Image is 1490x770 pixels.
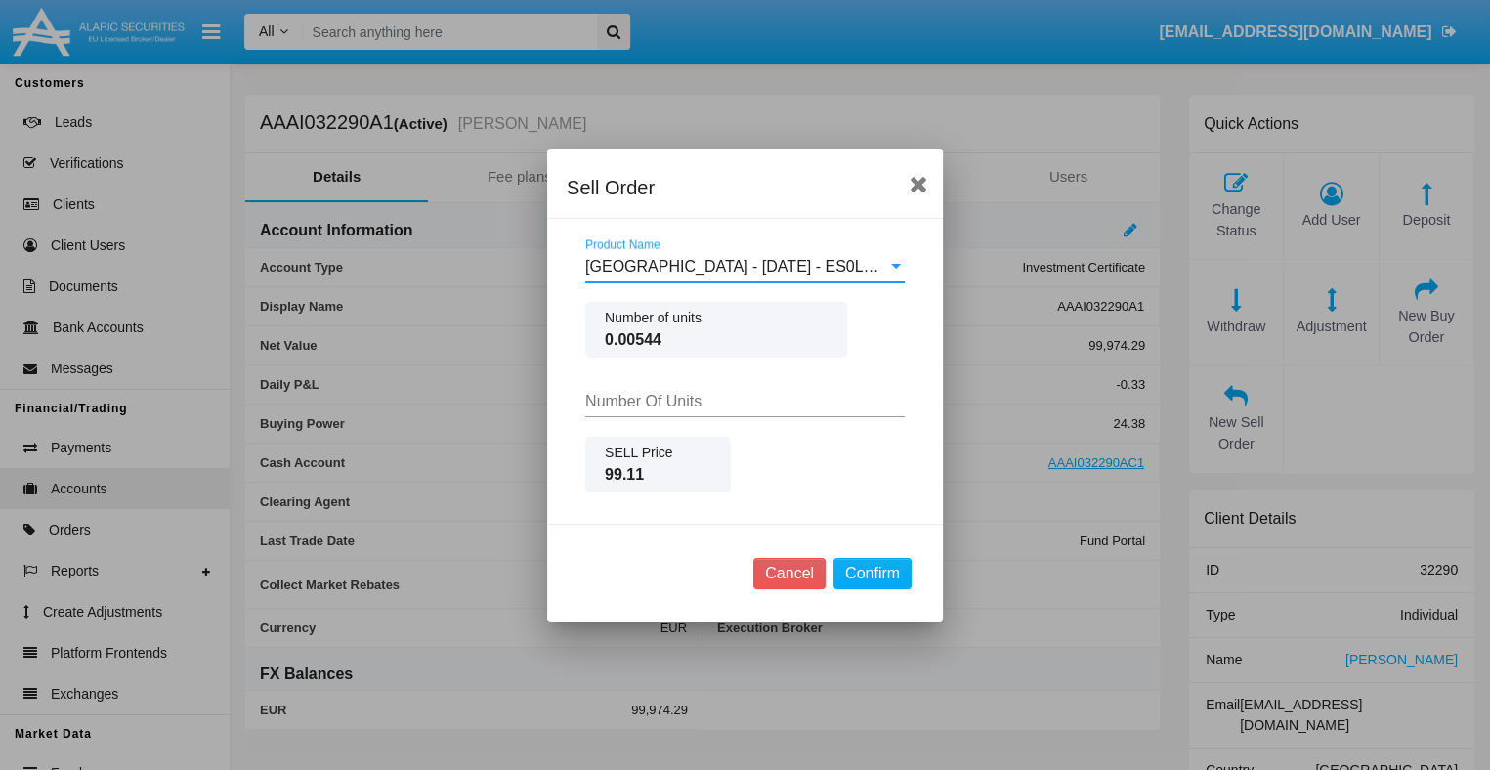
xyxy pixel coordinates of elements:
span: [GEOGRAPHIC_DATA] - [DATE] - ES0L02603063 [585,258,933,275]
span: Number of units [605,308,828,328]
span: 0.00544 [605,328,828,352]
button: Cancel [753,558,826,589]
span: SELL Price [605,443,711,463]
div: Sell Order [567,172,923,203]
span: 99.11 [605,463,711,487]
button: Confirm [833,558,912,589]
